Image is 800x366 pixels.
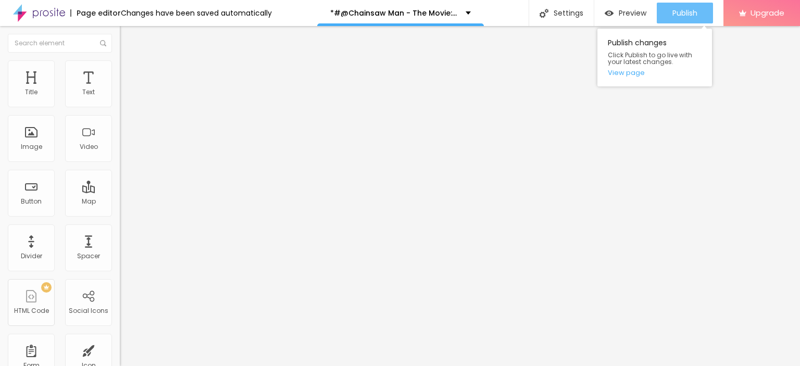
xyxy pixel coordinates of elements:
button: Preview [594,3,657,23]
div: Spacer [77,253,100,260]
div: Divider [21,253,42,260]
div: Social Icons [69,307,108,314]
div: Video [80,143,98,150]
span: Upgrade [751,8,784,17]
a: View page [608,69,702,76]
button: Publish [657,3,713,23]
div: Text [82,89,95,96]
div: Image [21,143,42,150]
div: Title [25,89,37,96]
div: Map [82,198,96,205]
span: Publish [672,9,697,17]
div: Button [21,198,42,205]
img: Icone [540,9,548,18]
p: *#@Chainsaw Man - The Movie: Reze Arc Download 2025 FullMovie Free English/Hindi [330,9,458,17]
div: Page editor [70,9,121,17]
img: Icone [100,40,106,46]
div: Changes have been saved automatically [121,9,272,17]
div: HTML Code [14,307,49,314]
iframe: Editor [120,26,800,366]
span: Click Publish to go live with your latest changes. [608,52,702,65]
div: Publish changes [597,29,712,86]
img: view-1.svg [605,9,614,18]
span: Preview [619,9,646,17]
input: Search element [8,34,112,53]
